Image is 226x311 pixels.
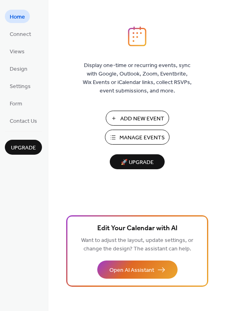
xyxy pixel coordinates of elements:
[109,266,154,275] span: Open AI Assistant
[5,62,32,75] a: Design
[115,157,160,168] span: 🚀 Upgrade
[105,130,169,145] button: Manage Events
[97,223,178,234] span: Edit Your Calendar with AI
[83,61,192,95] span: Display one-time or recurring events, sync with Google, Outlook, Zoom, Eventbrite, Wix Events or ...
[5,140,42,155] button: Upgrade
[106,111,169,126] button: Add New Event
[5,10,30,23] a: Home
[10,48,25,56] span: Views
[5,79,36,92] a: Settings
[5,44,29,58] a: Views
[10,65,27,74] span: Design
[110,154,165,169] button: 🚀 Upgrade
[97,261,178,279] button: Open AI Assistant
[10,82,31,91] span: Settings
[119,134,165,142] span: Manage Events
[5,97,27,110] a: Form
[10,13,25,21] span: Home
[10,100,22,108] span: Form
[120,115,164,123] span: Add New Event
[5,114,42,127] a: Contact Us
[10,30,31,39] span: Connect
[10,117,37,126] span: Contact Us
[81,235,193,254] span: Want to adjust the layout, update settings, or change the design? The assistant can help.
[128,26,146,46] img: logo_icon.svg
[5,27,36,40] a: Connect
[11,144,36,152] span: Upgrade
